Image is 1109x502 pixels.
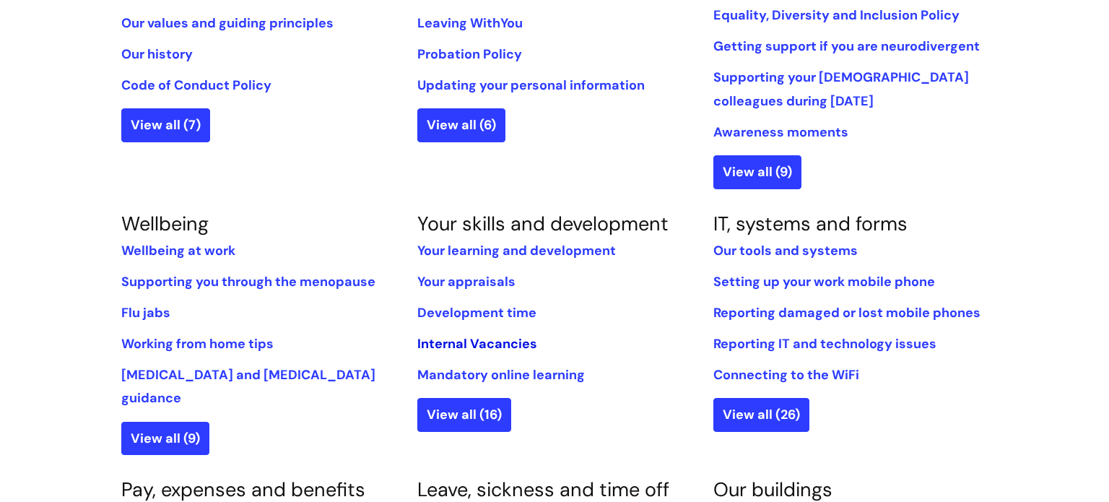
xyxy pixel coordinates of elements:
[417,304,536,321] a: Development time
[417,242,616,259] a: Your learning and development
[121,422,209,455] a: View all (9)
[713,242,858,259] a: Our tools and systems
[417,211,669,236] a: Your skills and development
[121,366,375,407] a: [MEDICAL_DATA] and [MEDICAL_DATA] guidance
[417,108,505,142] a: View all (6)
[121,335,274,352] a: Working from home tips
[121,14,334,32] a: Our values and guiding principles
[121,46,193,63] a: Our history
[713,398,809,431] a: View all (26)
[417,477,669,502] a: Leave, sickness and time off
[417,335,537,352] a: Internal Vacancies
[713,155,801,189] a: View all (9)
[713,335,936,352] a: Reporting IT and technology issues
[713,7,960,24] a: Equality, Diversity and Inclusion Policy
[417,14,523,32] a: Leaving WithYou
[417,77,645,94] a: Updating your personal information
[121,273,375,290] a: Supporting you through the menopause
[713,366,859,384] a: Connecting to the WiFi
[713,211,908,236] a: IT, systems and forms
[713,38,980,55] a: Getting support if you are neurodivergent
[121,477,365,502] a: Pay, expenses and benefits
[121,304,170,321] a: Flu jabs
[121,211,209,236] a: Wellbeing
[417,398,511,431] a: View all (16)
[713,124,848,141] a: Awareness moments
[713,273,935,290] a: Setting up your work mobile phone
[417,366,585,384] a: Mandatory online learning
[713,304,980,321] a: Reporting damaged or lost mobile phones
[417,273,516,290] a: Your appraisals
[121,108,210,142] a: View all (7)
[417,46,522,63] a: Probation Policy
[713,69,969,109] a: Supporting your [DEMOGRAPHIC_DATA] colleagues during [DATE]
[713,477,832,502] a: Our buildings
[121,242,235,259] a: Wellbeing at work
[121,77,271,94] a: Code of Conduct Policy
